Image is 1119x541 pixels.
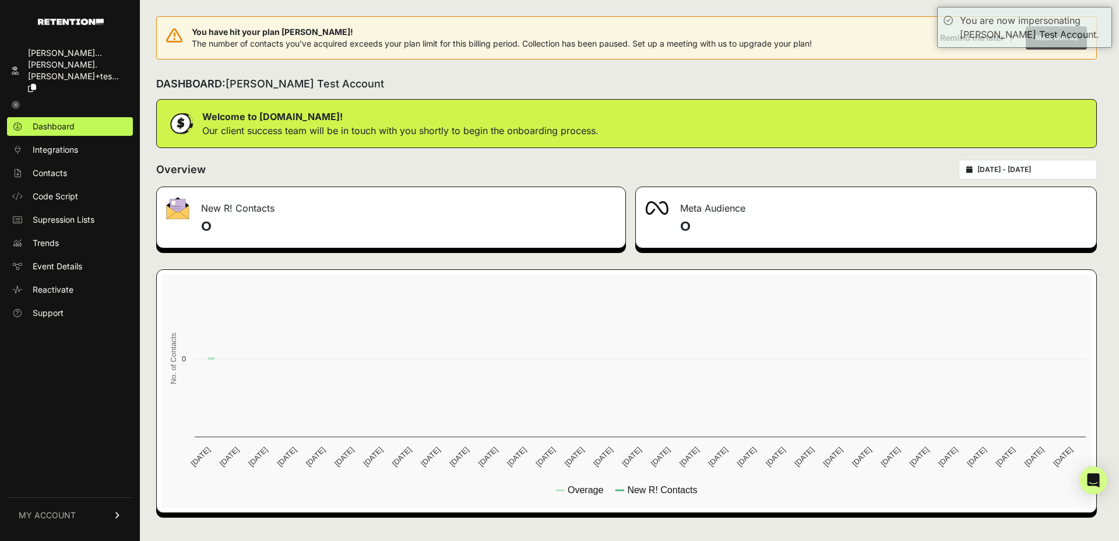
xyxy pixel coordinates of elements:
[304,445,327,468] text: [DATE]
[960,13,1106,41] div: You are now impersonating [PERSON_NAME] Test Account.
[7,164,133,182] a: Contacts
[33,307,64,319] span: Support
[201,217,616,236] h4: 0
[166,197,189,219] img: fa-envelope-19ae18322b30453b285274b1b8af3d052b27d846a4fbe8435d1a52b978f639a2.png
[636,187,1096,222] div: Meta Audience
[192,38,812,48] span: The number of contacts you've acquired exceeds your plan limit for this billing period. Collectio...
[33,121,75,132] span: Dashboard
[7,140,133,159] a: Integrations
[218,445,241,468] text: [DATE]
[680,217,1087,236] h4: 0
[157,187,625,222] div: New R! Contacts
[627,485,697,495] text: New R! Contacts
[33,261,82,272] span: Event Details
[736,445,758,468] text: [DATE]
[333,445,356,468] text: [DATE]
[28,59,119,81] span: [PERSON_NAME].[PERSON_NAME]+tes...
[505,445,528,468] text: [DATE]
[908,445,931,468] text: [DATE]
[822,445,844,468] text: [DATE]
[7,304,133,322] a: Support
[7,187,133,206] a: Code Script
[38,19,104,25] img: Retention.com
[33,237,59,249] span: Trends
[7,117,133,136] a: Dashboard
[275,445,298,468] text: [DATE]
[448,445,470,468] text: [DATE]
[390,445,413,468] text: [DATE]
[592,445,614,468] text: [DATE]
[678,445,701,468] text: [DATE]
[879,445,902,468] text: [DATE]
[169,333,178,384] text: No. of Contacts
[1051,445,1074,468] text: [DATE]
[1079,466,1107,494] div: Open Intercom Messenger
[226,78,384,90] span: [PERSON_NAME] Test Account
[568,485,603,495] text: Overage
[361,445,384,468] text: [DATE]
[1023,445,1046,468] text: [DATE]
[202,124,599,138] p: Our client success team will be in touch with you shortly to begin the onboarding process.
[764,445,787,468] text: [DATE]
[935,27,1019,48] button: Remind me later
[202,111,343,122] strong: Welcome to [DOMAIN_NAME]!
[937,445,959,468] text: [DATE]
[850,445,873,468] text: [DATE]
[7,280,133,299] a: Reactivate
[7,257,133,276] a: Event Details
[7,210,133,229] a: Supression Lists
[156,161,206,178] h2: Overview
[28,47,128,59] div: [PERSON_NAME]...
[33,214,94,226] span: Supression Lists
[793,445,815,468] text: [DATE]
[706,445,729,468] text: [DATE]
[563,445,586,468] text: [DATE]
[189,445,212,468] text: [DATE]
[166,109,195,138] img: dollar-coin-05c43ed7efb7bc0c12610022525b4bbbb207c7efeef5aecc26f025e68dcafac9.png
[182,354,186,363] text: 0
[33,284,73,296] span: Reactivate
[33,167,67,179] span: Contacts
[649,445,672,468] text: [DATE]
[965,445,988,468] text: [DATE]
[33,144,78,156] span: Integrations
[7,497,133,533] a: MY ACCOUNT
[19,510,76,521] span: MY ACCOUNT
[534,445,557,468] text: [DATE]
[192,26,812,38] span: You have hit your plan [PERSON_NAME]!
[419,445,442,468] text: [DATE]
[7,44,133,97] a: [PERSON_NAME]... [PERSON_NAME].[PERSON_NAME]+tes...
[33,191,78,202] span: Code Script
[477,445,499,468] text: [DATE]
[247,445,269,468] text: [DATE]
[994,445,1017,468] text: [DATE]
[620,445,643,468] text: [DATE]
[7,234,133,252] a: Trends
[156,76,384,92] h2: DASHBOARD:
[645,201,668,215] img: fa-meta-2f981b61bb99beabf952f7030308934f19ce035c18b003e963880cc3fabeebb7.png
